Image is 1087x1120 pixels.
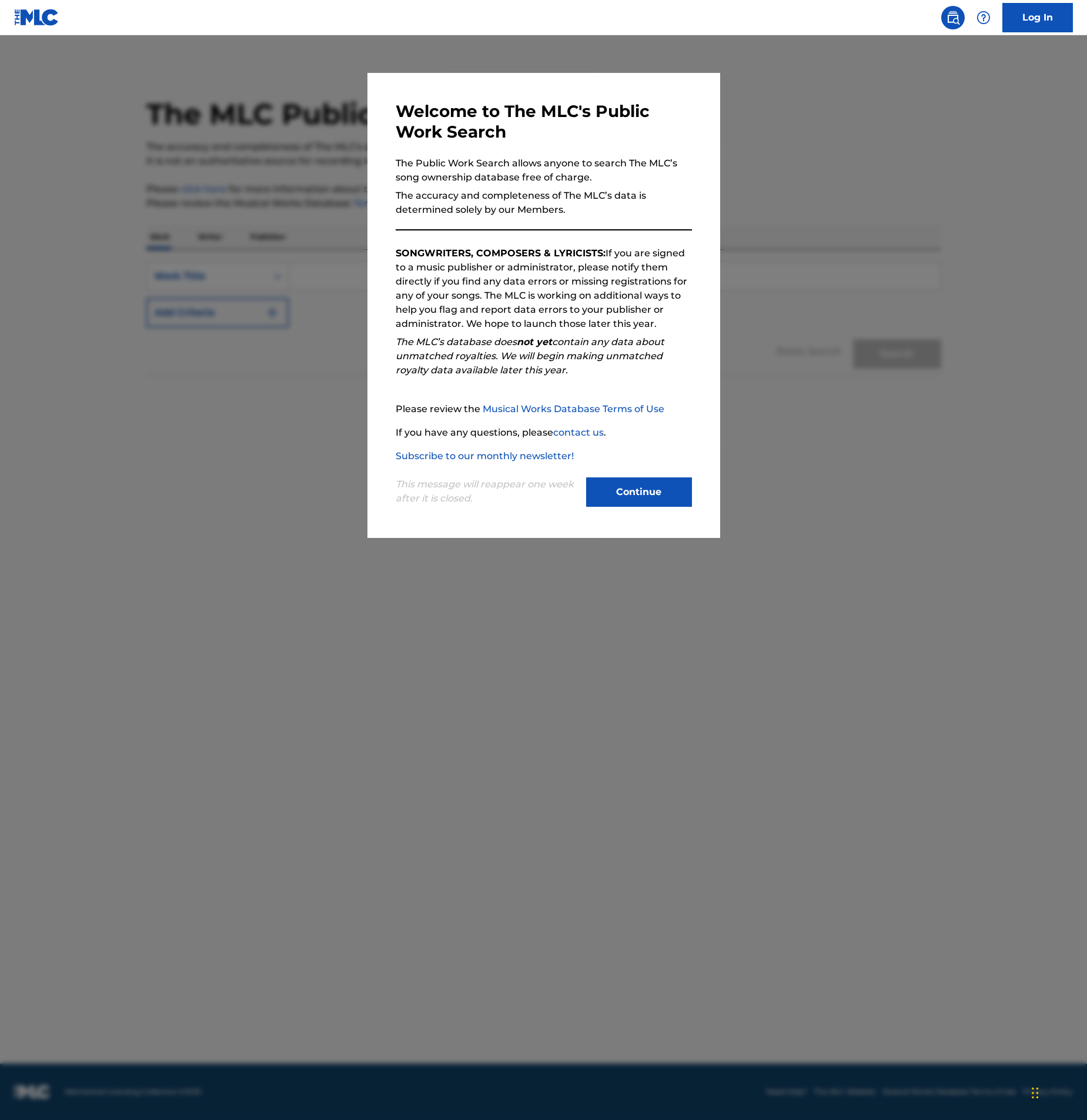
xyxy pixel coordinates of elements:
div: Drag [1032,1075,1039,1111]
p: The accuracy and completeness of The MLC’s data is determined solely by our Members. [396,189,692,217]
button: Continue [586,477,692,507]
a: Log In [1002,3,1073,32]
iframe: Chat Widget [1028,1064,1087,1120]
strong: SONGWRITERS, COMPOSERS & LYRICISTS: [396,248,606,259]
h3: Welcome to The MLC's Public Work Search [396,101,692,142]
em: The MLC’s database does contain any data about unmatched royalties. We will begin making unmatche... [396,336,664,376]
p: Please review the [396,402,692,416]
a: Musical Works Database Terms of Use [483,403,664,414]
p: If you are signed to a music publisher or administrator, please notify them directly if you find ... [396,246,692,331]
a: Public Search [941,6,965,29]
img: search [946,11,960,25]
a: contact us [553,427,604,438]
div: Help [972,6,995,29]
p: This message will reappear one week after it is closed. [396,477,579,506]
p: If you have any questions, please . [396,426,692,440]
p: The Public Work Search allows anyone to search The MLC’s song ownership database free of charge. [396,156,692,185]
strong: not yet [517,336,552,347]
img: MLC Logo [14,9,59,26]
img: help [976,11,991,25]
a: Subscribe to our monthly newsletter! [396,450,574,462]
